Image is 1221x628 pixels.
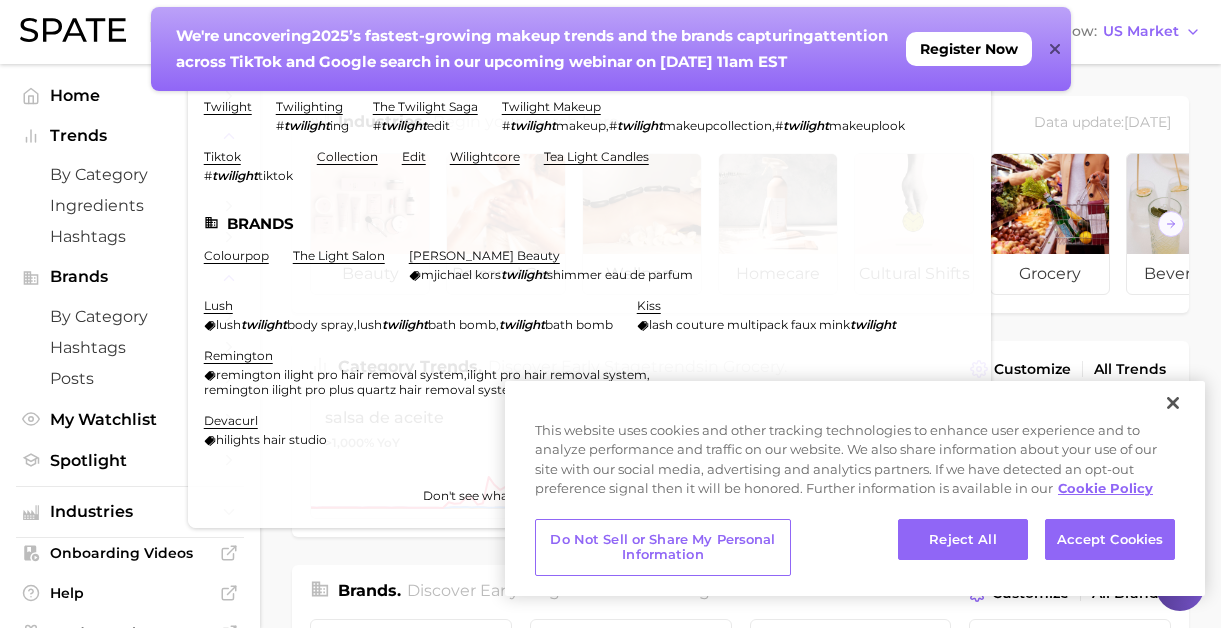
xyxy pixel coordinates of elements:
a: the twilight saga [373,99,478,114]
em: twilight [501,267,547,282]
div: This website uses cookies and other tracking technologies to enhance user experience and to analy... [505,421,1205,509]
button: Do Not Sell or Share My Personal Information, Opens the preference center dialog [535,519,791,576]
button: ShowUS Market [1048,19,1206,45]
span: lash couture multipack faux mink [649,317,850,332]
span: hilights hair studio [216,432,327,447]
a: tea light candles [544,149,649,164]
span: ing [330,118,349,133]
span: Brands [50,268,210,286]
a: [PERSON_NAME] beauty [409,248,560,263]
a: remington [204,348,273,363]
span: edit [427,118,450,133]
a: Home [16,80,244,111]
span: bath bomb [428,317,496,332]
span: grocery [991,254,1109,294]
span: by Category [50,307,210,326]
span: Don't see what you're looking for? [423,488,628,503]
a: by Category [16,159,244,190]
div: , , [204,317,613,332]
span: Industries [50,503,210,521]
a: My Watchlist [16,404,244,435]
em: twilight [382,317,428,332]
em: twilight [499,317,545,332]
a: Spotlight [16,445,244,476]
a: kiss [637,298,661,313]
a: devacurl [204,413,258,428]
span: makeup [556,118,606,133]
a: More information about your privacy, opens in a new tab [1058,480,1153,496]
span: lush [357,317,382,332]
button: Scroll Right [1158,211,1184,237]
span: # [276,118,284,133]
span: Spotlight [50,451,210,470]
span: Onboarding Videos [50,544,210,562]
li: Brands [204,215,975,232]
a: Hashtags [16,332,244,363]
a: twilight [204,99,252,114]
span: Help [50,584,210,602]
span: Customize [994,361,1071,378]
span: Trends [50,127,210,145]
span: body spray [287,317,354,332]
em: twilight [617,118,663,133]
a: All Trends [1089,356,1171,383]
span: Show [1053,26,1097,37]
span: # [373,118,381,133]
span: makeupcollection [663,118,772,133]
span: makeuplook [829,118,905,133]
button: Brands [16,262,244,292]
button: Industries [16,497,244,527]
button: Reject All [898,519,1028,561]
span: Hashtags [50,338,210,357]
span: tiktok [258,168,293,183]
span: lush [216,317,241,332]
em: twilight [284,118,330,133]
span: remington ilight pro hair removal system [216,367,464,382]
div: Cookie banner [505,381,1205,596]
a: by Category [16,301,244,332]
span: Ingredients [50,196,210,215]
span: Discover Early Stage brands in . [407,581,731,600]
a: the light salon [293,248,385,263]
span: My Watchlist [50,410,210,429]
button: Close [1151,381,1195,425]
a: Onboarding Videos [16,538,244,568]
button: Trends [16,121,244,151]
button: Accept Cookies [1045,519,1175,561]
button: Customize [965,355,1076,383]
span: shimmer eau de parfum [547,267,693,282]
a: colourpop [204,248,269,263]
a: twilight makeup [502,99,601,114]
span: All Trends [1094,361,1166,378]
em: twilight [850,317,896,332]
div: Data update: [DATE] [1034,110,1171,137]
span: # [502,118,510,133]
span: # [609,118,617,133]
em: twilight [212,168,258,183]
span: by Category [50,165,210,184]
a: Posts [16,363,244,394]
em: twilight [241,317,287,332]
a: wilightcore [450,149,520,164]
span: Brands . [338,581,401,600]
a: collection [317,149,378,164]
span: US Market [1103,26,1179,37]
a: Hashtags [16,221,244,252]
div: Privacy [505,381,1205,596]
span: Home [50,86,210,105]
a: lush [204,298,233,313]
span: # [204,168,212,183]
a: edit [402,149,426,164]
a: Help [16,578,244,608]
em: twilight [381,118,427,133]
span: # [775,118,783,133]
em: twilight [510,118,556,133]
a: tiktok [204,149,241,164]
a: twilighting [276,99,343,114]
span: Posts [50,369,210,388]
em: twilight [783,118,829,133]
span: Hashtags [50,227,210,246]
span: bath bomb [545,317,613,332]
div: , , [204,367,951,397]
div: , , [502,118,905,133]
